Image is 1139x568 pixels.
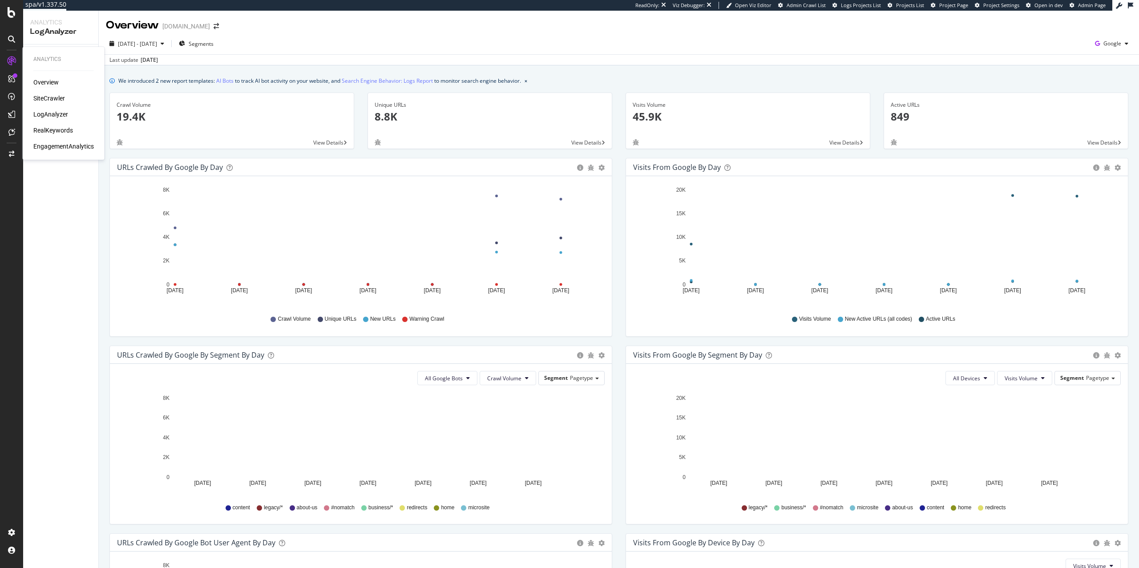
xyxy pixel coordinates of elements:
div: We introduced 2 new report templates: to track AI bot activity on your website, and to monitor se... [118,76,521,85]
span: Logs Projects List [841,2,881,8]
span: content [233,504,250,512]
a: Open in dev [1026,2,1063,9]
span: Open in dev [1034,2,1063,8]
text: 0 [683,282,686,288]
span: #nomatch [331,504,355,512]
text: [DATE] [876,480,893,486]
span: legacy/* [749,504,768,512]
text: 20K [676,187,686,193]
div: SiteCrawler [33,94,65,103]
text: 4K [163,435,170,441]
a: EngagementAnalytics [33,142,94,151]
span: about-us [297,504,318,512]
text: [DATE] [1004,287,1021,294]
text: [DATE] [876,287,893,294]
span: Admin Crawl List [787,2,826,8]
a: Logs Projects List [832,2,881,9]
p: 8.8K [375,109,605,124]
div: gear [598,540,605,546]
text: [DATE] [812,287,828,294]
a: LogAnalyzer [33,110,68,119]
text: [DATE] [525,480,542,486]
span: Segment [544,374,568,382]
text: 6K [163,415,170,421]
text: [DATE] [470,480,487,486]
div: Active URLs [891,101,1121,109]
text: 5K [679,258,686,264]
text: [DATE] [765,480,782,486]
button: Visits Volume [997,371,1052,385]
text: [DATE] [295,287,312,294]
button: close banner [522,74,529,87]
button: All Google Bots [417,371,477,385]
span: View Details [571,139,602,146]
button: All Devices [945,371,995,385]
div: [DATE] [141,56,158,64]
div: Visits Volume [633,101,863,109]
span: Crawl Volume [278,315,311,323]
div: circle-info [577,165,583,171]
span: Pagetype [570,374,593,382]
span: business/* [781,504,806,512]
text: [DATE] [304,480,321,486]
a: Admin Page [1070,2,1106,9]
span: Project Settings [983,2,1019,8]
span: Active URLs [926,315,955,323]
div: URLs Crawled by Google By Segment By Day [117,350,264,359]
div: A chart. [633,183,1116,307]
div: LogAnalyzer [30,27,91,37]
text: [DATE] [1069,287,1086,294]
span: about-us [892,504,913,512]
a: Overview [33,78,59,87]
text: 6K [163,210,170,217]
text: [DATE] [359,287,376,294]
div: bug [633,139,639,145]
text: 4K [163,234,170,240]
div: gear [598,352,605,359]
div: gear [1115,540,1121,546]
text: 20K [676,395,686,401]
div: Visits from Google by day [633,163,721,172]
a: Open Viz Editor [726,2,771,9]
div: circle-info [1093,352,1099,359]
span: All Google Bots [425,375,463,382]
div: Crawl Volume [117,101,347,109]
div: bug [1104,352,1110,359]
text: [DATE] [931,480,948,486]
a: Projects List [888,2,924,9]
span: #nomatch [820,504,844,512]
text: 0 [683,474,686,480]
text: [DATE] [711,480,727,486]
button: [DATE] - [DATE] [106,36,168,51]
text: [DATE] [488,287,505,294]
span: Admin Page [1078,2,1106,8]
text: [DATE] [231,287,248,294]
svg: A chart. [633,392,1116,495]
span: home [441,504,454,512]
span: Unique URLs [325,315,356,323]
svg: A chart. [117,392,600,495]
div: arrow-right-arrow-left [214,23,219,29]
span: Crawl Volume [487,375,521,382]
text: 10K [676,435,686,441]
p: 849 [891,109,1121,124]
span: New Active URLs (all codes) [845,315,912,323]
span: [DATE] - [DATE] [118,40,157,48]
text: [DATE] [683,287,700,294]
a: Admin Crawl List [778,2,826,9]
a: Project Page [931,2,968,9]
svg: A chart. [117,183,600,307]
text: [DATE] [424,287,441,294]
span: Visits Volume [1005,375,1038,382]
div: bug [588,540,594,546]
text: [DATE] [553,287,569,294]
text: 2K [163,454,170,460]
span: Projects List [896,2,924,8]
text: 0 [166,282,170,288]
div: circle-info [1093,165,1099,171]
span: business/* [368,504,393,512]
